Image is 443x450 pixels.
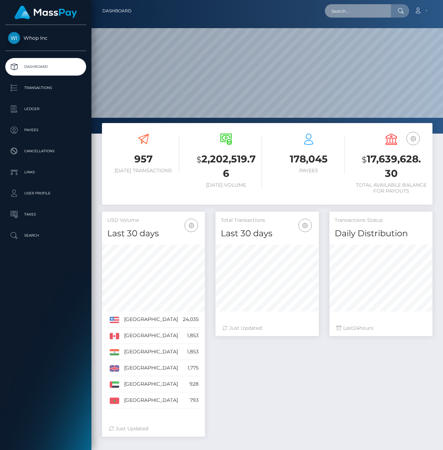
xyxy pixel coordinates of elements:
td: [GEOGRAPHIC_DATA] [122,311,180,328]
a: Transactions [5,79,86,97]
div: Just Updated [109,425,198,432]
td: 928 [180,376,201,392]
p: Taxes [8,209,83,220]
h5: USD Volume [107,217,200,224]
img: Whop Inc [8,32,20,44]
td: [GEOGRAPHIC_DATA] [122,392,180,409]
td: [GEOGRAPHIC_DATA] [122,360,180,376]
img: CA.png [110,333,119,339]
p: Dashboard [8,62,83,72]
h6: [DATE] Transactions [107,168,179,174]
p: Ledger [8,104,83,114]
td: [GEOGRAPHIC_DATA] [122,376,180,392]
a: Taxes [5,206,86,223]
td: 1,775 [180,360,201,376]
img: MA.png [110,398,119,404]
input: Search... [325,4,391,18]
h4: Daily Distribution [335,227,427,240]
h5: Total Transactions [221,217,313,224]
img: IN.png [110,349,119,355]
h4: Last 30 days [107,227,200,240]
td: 24,035 [180,311,201,328]
td: [GEOGRAPHIC_DATA] [122,344,180,360]
h3: 957 [107,152,179,166]
a: User Profile [5,185,86,202]
h6: Total Available Balance for Payouts [355,182,427,194]
span: Whop Inc [5,35,86,41]
h5: Transactions Status [335,217,427,224]
a: Search [5,227,86,244]
td: 793 [180,392,201,409]
h6: [DATE] Volume [190,182,262,188]
h3: 17,639,628.30 [355,152,427,180]
a: Dashboard [5,58,86,76]
a: Ledger [5,100,86,118]
a: Cancellations [5,142,86,160]
h3: 178,045 [272,152,345,166]
h6: Payees [272,168,345,174]
a: Links [5,163,86,181]
p: Transactions [8,83,83,93]
p: Search [8,230,83,241]
td: 1,853 [180,344,201,360]
a: Dashboard [102,4,131,18]
small: $ [197,155,201,165]
img: AE.png [110,381,119,388]
h4: Last 30 days [221,227,313,240]
div: Just Updated [223,324,312,332]
h3: 2,202,519.76 [190,152,262,180]
p: Payees [8,125,83,135]
span: 24 [353,325,359,331]
img: US.png [110,317,119,323]
a: Payees [5,121,86,139]
td: [GEOGRAPHIC_DATA] [122,328,180,344]
p: Cancellations [8,146,83,156]
p: Links [8,167,83,178]
div: Last hours [336,324,425,332]
td: 1,853 [180,328,201,344]
img: MassPay Logo [14,6,77,19]
img: GB.png [110,365,119,372]
small: $ [362,155,367,165]
p: User Profile [8,188,83,199]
